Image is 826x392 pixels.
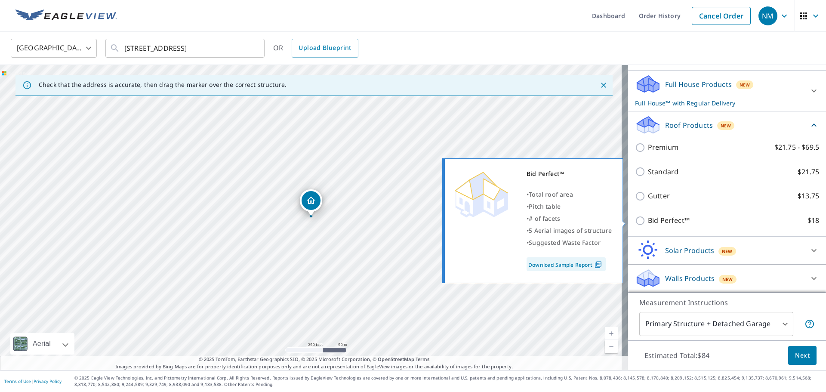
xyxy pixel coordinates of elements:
[124,36,247,60] input: Search by address or latitude-longitude
[15,9,117,22] img: EV Logo
[4,378,31,384] a: Terms of Use
[798,191,819,201] p: $13.75
[300,189,322,216] div: Dropped pin, building 1, Residential property, 62 W 1675 N Sunset, UT 84015
[639,297,815,308] p: Measurement Instructions
[808,215,819,226] p: $18
[292,39,358,58] a: Upload Blueprint
[10,333,74,355] div: Aerial
[722,276,733,283] span: New
[11,36,97,60] div: [GEOGRAPHIC_DATA]
[605,327,618,340] a: Current Level 17, Zoom In
[635,240,819,261] div: Solar ProductsNew
[740,81,750,88] span: New
[527,225,612,237] div: •
[758,6,777,25] div: NM
[273,39,358,58] div: OR
[798,167,819,177] p: $21.75
[598,80,609,91] button: Close
[638,346,716,365] p: Estimated Total: $84
[529,202,561,210] span: Pitch table
[665,120,713,130] p: Roof Products
[416,356,430,362] a: Terms
[529,190,573,198] span: Total roof area
[648,191,670,201] p: Gutter
[804,319,815,329] span: Your report will include the primary structure and a detached garage if one exists.
[529,238,601,247] span: Suggested Waste Factor
[692,7,751,25] a: Cancel Order
[592,261,604,269] img: Pdf Icon
[74,375,822,388] p: © 2025 Eagle View Technologies, Inc. and Pictometry International Corp. All Rights Reserved. Repo...
[648,142,678,153] p: Premium
[795,350,810,361] span: Next
[4,379,62,384] p: |
[378,356,414,362] a: OpenStreetMap
[774,142,819,153] p: $21.75 - $69.5
[722,248,733,255] span: New
[199,356,430,363] span: © 2025 TomTom, Earthstar Geographics SIO, © 2025 Microsoft Corporation, ©
[635,74,819,108] div: Full House ProductsNewFull House™ with Regular Delivery
[299,43,351,53] span: Upload Blueprint
[527,237,612,249] div: •
[788,346,817,365] button: Next
[34,378,62,384] a: Privacy Policy
[635,115,819,135] div: Roof ProductsNew
[527,188,612,201] div: •
[665,245,714,256] p: Solar Products
[451,168,512,219] img: Premium
[527,213,612,225] div: •
[665,79,732,90] p: Full House Products
[529,214,560,222] span: # of facets
[39,81,287,89] p: Check that the address is accurate, then drag the marker over the correct structure.
[527,201,612,213] div: •
[665,273,715,284] p: Walls Products
[639,312,793,336] div: Primary Structure + Detached Garage
[527,168,612,180] div: Bid Perfect™
[527,257,606,271] a: Download Sample Report
[635,99,804,108] p: Full House™ with Regular Delivery
[648,215,690,226] p: Bid Perfect™
[721,122,731,129] span: New
[529,226,612,235] span: 5 Aerial images of structure
[648,167,678,177] p: Standard
[635,268,819,289] div: Walls ProductsNew
[30,333,53,355] div: Aerial
[605,340,618,353] a: Current Level 17, Zoom Out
